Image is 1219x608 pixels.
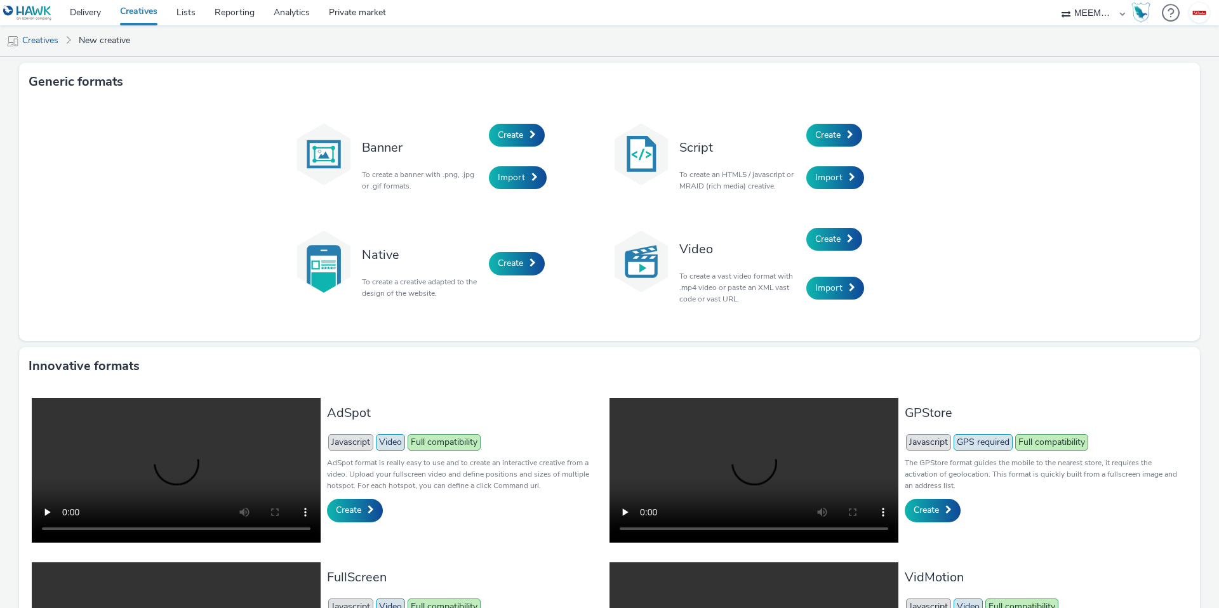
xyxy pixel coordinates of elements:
[954,434,1013,451] span: GPS required
[498,129,523,141] span: Create
[327,569,603,586] h3: FullScreen
[328,434,373,451] span: Javascript
[815,171,843,183] span: Import
[1131,3,1150,23] img: Hawk Academy
[914,504,939,516] span: Create
[679,169,800,192] p: To create an HTML5 / javascript or MRAID (rich media) creative.
[29,357,140,376] h3: Innovative formats
[6,35,19,48] img: mobile
[806,166,864,189] a: Import
[815,233,841,245] span: Create
[408,434,481,451] span: Full compatibility
[806,228,862,251] a: Create
[327,499,383,522] a: Create
[489,124,545,147] a: Create
[362,139,483,156] h3: Banner
[29,72,123,91] h3: Generic formats
[679,139,800,156] h3: Script
[815,129,841,141] span: Create
[489,166,547,189] a: Import
[1015,434,1088,451] span: Full compatibility
[1131,3,1156,23] a: Hawk Academy
[815,282,843,294] span: Import
[905,499,961,522] a: Create
[498,257,523,269] span: Create
[806,277,864,300] a: Import
[806,124,862,147] a: Create
[327,404,603,421] h3: AdSpot
[498,171,525,183] span: Import
[376,434,405,451] span: Video
[292,122,356,186] img: banner.svg
[3,5,52,21] img: undefined Logo
[336,504,361,516] span: Create
[362,246,483,263] h3: Native
[1190,3,1209,22] img: Tanguy Van Ingelgom
[362,276,483,299] p: To create a creative adapted to the design of the website.
[679,241,800,258] h3: Video
[679,270,800,305] p: To create a vast video format with .mp4 video or paste an XML vast code or vast URL.
[905,457,1181,491] p: The GPStore format guides the mobile to the nearest store, it requires the activation of geolocat...
[906,434,951,451] span: Javascript
[489,252,545,275] a: Create
[905,569,1181,586] h3: VidMotion
[609,230,673,293] img: video.svg
[72,25,137,56] a: New creative
[327,457,603,491] p: AdSpot format is really easy to use and to create an interactive creative from a video. Upload yo...
[609,122,673,186] img: code.svg
[362,169,483,192] p: To create a banner with .png, .jpg or .gif formats.
[292,230,356,293] img: native.svg
[905,404,1181,421] h3: GPStore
